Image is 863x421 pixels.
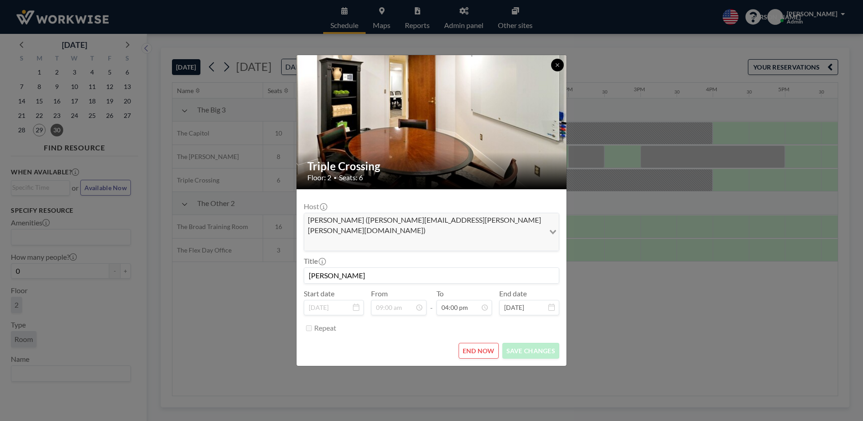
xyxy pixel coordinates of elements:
h2: Triple Crossing [307,159,557,173]
button: SAVE CHANGES [502,343,559,359]
div: Search for option [304,213,559,251]
img: 537.jpg [297,20,567,224]
input: Search for option [305,237,544,249]
label: From [371,289,388,298]
span: [PERSON_NAME] ([PERSON_NAME][EMAIL_ADDRESS][PERSON_NAME][PERSON_NAME][DOMAIN_NAME]) [306,215,543,235]
span: • [334,174,337,181]
span: - [430,292,433,312]
input: (No title) [304,268,559,283]
label: Start date [304,289,334,298]
button: END NOW [459,343,499,359]
label: To [436,289,444,298]
label: End date [499,289,527,298]
span: Seats: 6 [339,173,363,182]
label: Title [304,257,325,266]
label: Repeat [314,323,336,332]
label: Host [304,202,326,211]
span: Floor: 2 [307,173,331,182]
